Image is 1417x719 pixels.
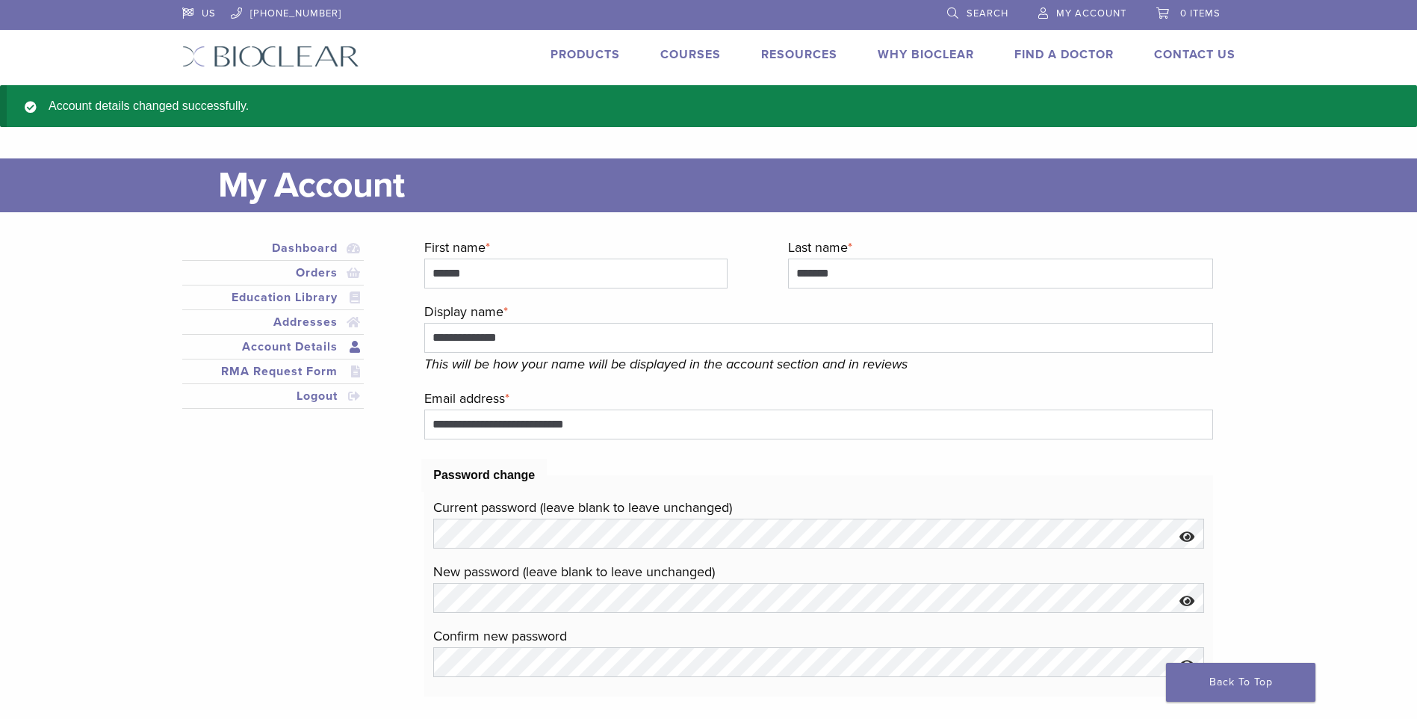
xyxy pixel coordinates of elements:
[1166,663,1315,702] a: Back To Top
[182,46,359,67] img: Bioclear
[185,362,362,380] a: RMA Request Form
[424,300,1212,323] label: Display name
[1171,647,1203,685] button: Show password
[878,47,974,62] a: Why Bioclear
[185,239,362,257] a: Dashboard
[660,47,721,62] a: Courses
[182,236,365,427] nav: Account pages
[433,561,1203,583] label: New password (leave blank to leave unchanged)
[185,387,362,405] a: Logout
[967,7,1008,19] span: Search
[761,47,837,62] a: Resources
[185,313,362,331] a: Addresses
[185,264,362,282] a: Orders
[788,236,1212,259] label: Last name
[1056,7,1126,19] span: My Account
[185,288,362,306] a: Education Library
[1171,583,1203,621] button: Show password
[424,236,728,259] label: First name
[433,625,1203,647] label: Confirm new password
[433,496,1203,519] label: Current password (leave blank to leave unchanged)
[424,387,1212,410] label: Email address
[421,459,547,492] legend: Password change
[1180,7,1221,19] span: 0 items
[424,356,908,372] em: This will be how your name will be displayed in the account section and in reviews
[1154,47,1235,62] a: Contact Us
[1171,519,1203,557] button: Show password
[218,158,1235,212] h1: My Account
[185,338,362,356] a: Account Details
[551,47,620,62] a: Products
[1014,47,1114,62] a: Find A Doctor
